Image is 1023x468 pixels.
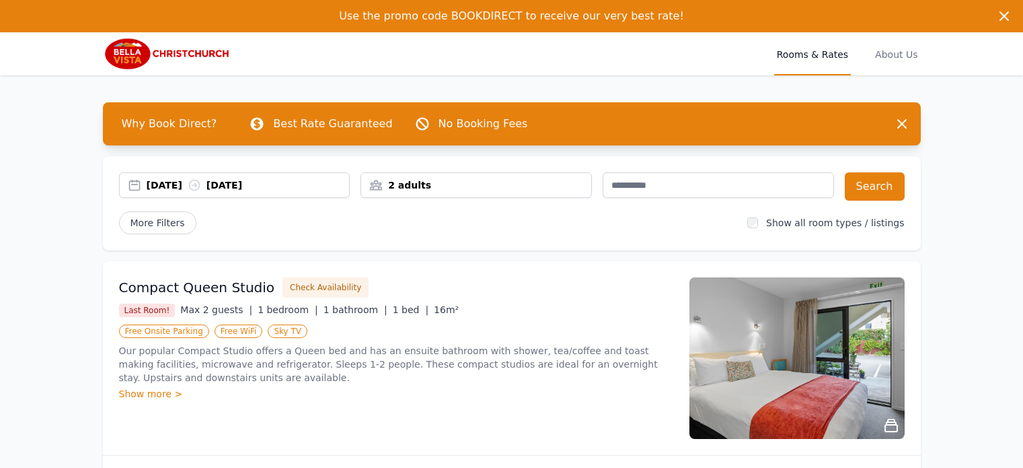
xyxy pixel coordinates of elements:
button: Check Availability [282,277,369,298]
span: Sky TV [268,325,307,338]
p: Best Rate Guaranteed [273,116,392,132]
span: Last Room! [119,304,176,317]
div: Show more > [119,387,673,401]
h3: Compact Queen Studio [119,278,275,297]
img: Bella Vista Christchurch [103,38,232,70]
div: [DATE] [DATE] [147,178,350,192]
button: Search [845,172,905,201]
span: 1 bathroom | [324,304,387,315]
span: Free WiFi [215,325,263,338]
span: Use the promo code BOOKDIRECT to receive our very best rate! [339,9,684,22]
div: 2 adults [361,178,591,192]
span: More Filters [119,211,196,234]
span: Max 2 guests | [180,304,252,315]
p: No Booking Fees [439,116,528,132]
a: Rooms & Rates [774,32,851,75]
span: Free Onsite Parking [119,325,209,338]
span: Why Book Direct? [111,110,228,137]
a: About Us [872,32,920,75]
label: Show all room types / listings [766,218,904,228]
p: Our popular Compact Studio offers a Queen bed and has an ensuite bathroom with shower, tea/coffee... [119,344,673,385]
span: 1 bed | [393,304,428,315]
span: 1 bedroom | [258,304,318,315]
span: 16m² [434,304,459,315]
